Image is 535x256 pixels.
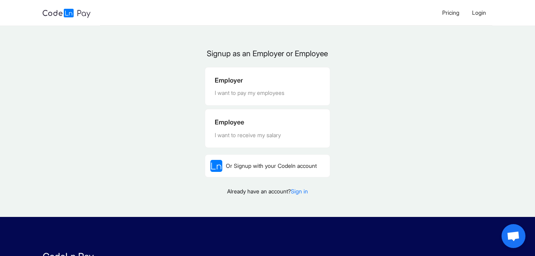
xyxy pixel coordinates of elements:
p: Signup as an Employer or Employee [205,48,331,59]
span: Pricing [442,9,459,16]
a: Sign in [291,188,308,195]
div: I want to pay my employees [215,89,321,97]
div: I want to receive my salary [215,131,321,140]
div: Employer [215,75,321,85]
p: Already have an account? [205,187,331,195]
div: Employee [215,117,321,127]
img: cropped-BS6Xz_mM.png [210,160,222,172]
img: logo [43,9,90,18]
span: Or Signup with your Codeln account [226,162,317,169]
span: Login [472,9,486,16]
a: Open chat [502,224,525,248]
